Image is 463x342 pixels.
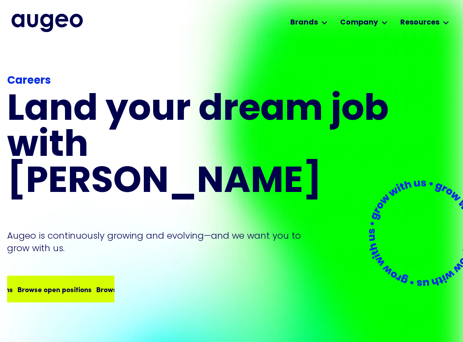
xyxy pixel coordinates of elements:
div: Browse open positions [93,284,168,294]
div: Brands [290,17,318,28]
img: Augeo's full logo in midnight blue. [12,14,83,32]
a: home [12,14,83,32]
h1: Land your dream job﻿ with [PERSON_NAME] [7,93,392,201]
p: Augeo is continuously growing and evolving—and we want you to grow with us. [7,229,313,254]
strong: Careers [7,76,51,86]
a: Browse open positionsBrowse open positionsBrowse open positions [7,276,114,302]
div: Browse open positions [15,284,89,294]
div: Company [340,17,378,28]
div: Resources [400,17,439,28]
